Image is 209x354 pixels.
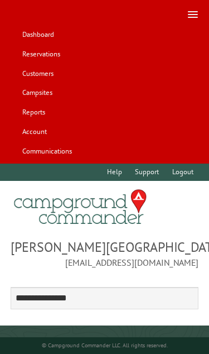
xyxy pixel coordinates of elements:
[130,164,164,181] a: Support
[102,164,128,181] a: Help
[167,164,198,181] a: Logout
[17,142,77,160] a: Communications
[17,123,52,140] a: Account
[17,84,57,102] a: Campsites
[17,26,59,44] a: Dashboard
[17,104,50,121] a: Reports
[11,185,150,229] img: Campground Commander
[42,342,168,349] small: © Campground Commander LLC. All rights reserved.
[17,65,59,82] a: Customers
[11,238,199,269] span: [PERSON_NAME][GEOGRAPHIC_DATA] [EMAIL_ADDRESS][DOMAIN_NAME]
[17,46,65,63] a: Reservations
